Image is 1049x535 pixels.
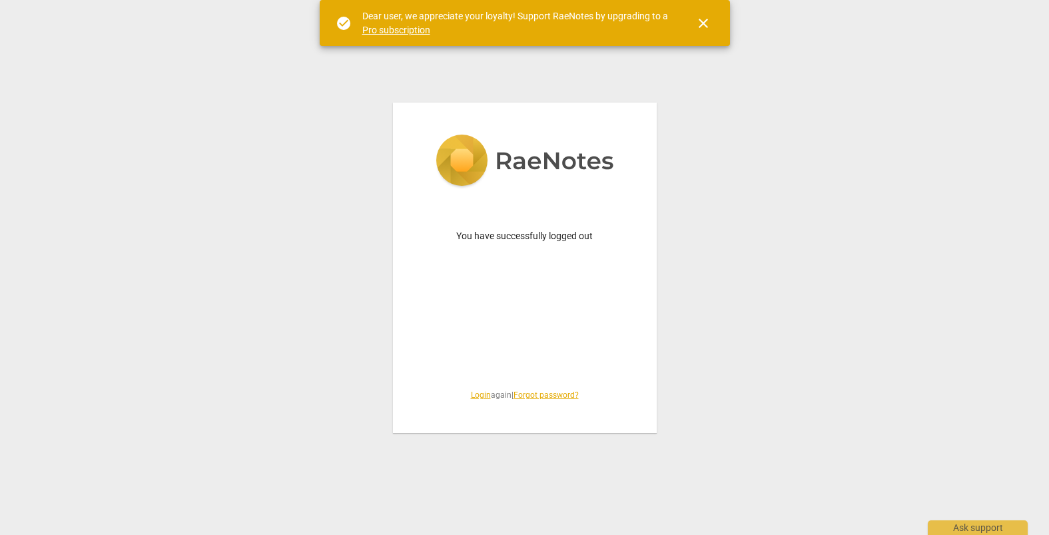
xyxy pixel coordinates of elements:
[336,15,352,31] span: check_circle
[425,390,625,401] span: again |
[514,390,579,400] a: Forgot password?
[362,9,671,37] div: Dear user, we appreciate your loyalty! Support RaeNotes by upgrading to a
[436,135,614,189] img: 5ac2273c67554f335776073100b6d88f.svg
[928,520,1028,535] div: Ask support
[695,15,711,31] span: close
[687,7,719,39] button: Close
[425,229,625,243] p: You have successfully logged out
[471,390,491,400] a: Login
[362,25,430,35] a: Pro subscription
